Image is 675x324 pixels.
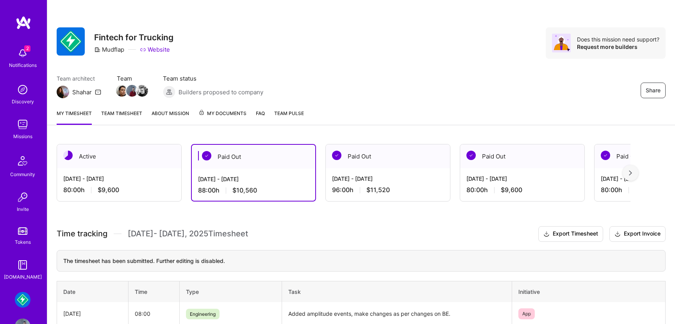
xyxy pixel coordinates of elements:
[127,84,137,97] a: Team Member Avatar
[57,229,107,239] span: Time tracking
[94,47,100,53] i: icon CompanyGray
[15,189,30,205] img: Invite
[57,74,101,83] span: Team architect
[128,229,248,239] span: [DATE] - [DATE] , 2025 Timesheet
[601,151,610,160] img: Paid Out
[13,132,32,140] div: Missions
[15,117,30,132] img: teamwork
[10,170,35,178] div: Community
[116,85,128,97] img: Team Member Avatar
[57,109,92,125] a: My timesheet
[16,16,31,30] img: logo
[9,61,37,69] div: Notifications
[518,308,535,319] span: App
[629,170,632,176] img: right
[512,281,666,302] th: Initiative
[501,186,522,194] span: $9,600
[63,151,73,160] img: Active
[63,175,175,183] div: [DATE] - [DATE]
[332,151,341,160] img: Paid Out
[12,97,34,106] div: Discovery
[198,109,246,125] a: My Documents
[57,250,666,272] div: The timesheet has been submitted. Further editing is disabled.
[366,186,390,194] span: $11,520
[63,186,175,194] div: 80:00 h
[192,145,315,169] div: Paid Out
[256,109,265,125] a: FAQ
[543,230,550,238] i: icon Download
[466,175,578,183] div: [DATE] - [DATE]
[24,45,30,52] span: 2
[137,84,147,97] a: Team Member Avatar
[163,86,175,98] img: Builders proposed to company
[95,89,101,95] i: icon Mail
[117,74,147,83] span: Team
[186,309,220,319] span: Engineering
[15,292,30,308] img: Mudflap: Fintech for Trucking
[326,144,450,168] div: Paid Out
[13,151,32,170] img: Community
[198,175,309,183] div: [DATE] - [DATE]
[17,205,29,213] div: Invite
[15,45,30,61] img: bell
[466,151,476,160] img: Paid Out
[332,175,444,183] div: [DATE] - [DATE]
[129,281,180,302] th: Time
[15,238,31,246] div: Tokens
[646,86,661,94] span: Share
[136,85,148,97] img: Team Member Avatar
[552,34,571,52] img: Avatar
[94,32,173,42] h3: Fintech for Trucking
[179,88,263,96] span: Builders proposed to company
[577,36,659,43] div: Does this mission need support?
[614,230,621,238] i: icon Download
[538,226,603,242] button: Export Timesheet
[63,310,122,318] div: [DATE]
[101,109,142,125] a: Team timesheet
[163,74,263,83] span: Team status
[57,281,129,302] th: Date
[282,281,512,302] th: Task
[126,85,138,97] img: Team Member Avatar
[140,45,170,54] a: Website
[13,292,32,308] a: Mudflap: Fintech for Trucking
[332,186,444,194] div: 96:00 h
[15,257,30,273] img: guide book
[57,27,85,56] img: Company Logo
[198,186,309,194] div: 88:00 h
[72,88,92,96] div: Shahar
[466,186,578,194] div: 80:00 h
[198,109,246,118] span: My Documents
[57,144,181,168] div: Active
[274,109,304,125] a: Team Pulse
[274,110,304,116] span: Team Pulse
[180,281,282,302] th: Type
[609,226,666,242] button: Export Invoice
[57,86,69,98] img: Team Architect
[98,186,119,194] span: $9,600
[4,273,42,281] div: [DOMAIN_NAME]
[117,84,127,97] a: Team Member Avatar
[202,151,211,160] img: Paid Out
[94,45,124,54] div: Mudflap
[641,83,666,98] button: Share
[18,227,27,235] img: tokens
[577,43,659,50] div: Request more builders
[460,144,584,168] div: Paid Out
[15,82,30,97] img: discovery
[152,109,189,125] a: About Mission
[232,186,257,194] span: $10,560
